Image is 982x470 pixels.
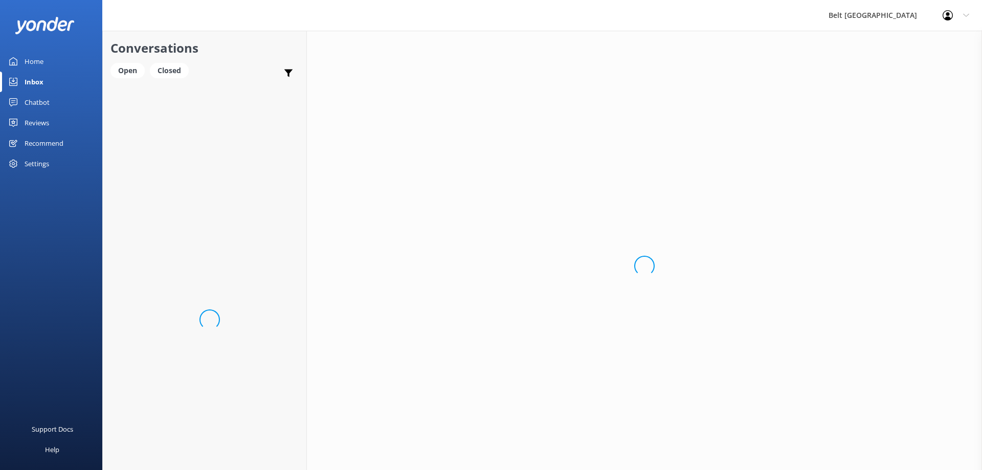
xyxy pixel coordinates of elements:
[110,63,145,78] div: Open
[25,153,49,174] div: Settings
[25,92,50,113] div: Chatbot
[110,38,299,58] h2: Conversations
[15,17,74,34] img: yonder-white-logo.png
[150,64,194,76] a: Closed
[25,51,43,72] div: Home
[110,64,150,76] a: Open
[150,63,189,78] div: Closed
[32,419,73,439] div: Support Docs
[25,72,43,92] div: Inbox
[45,439,59,460] div: Help
[25,133,63,153] div: Recommend
[25,113,49,133] div: Reviews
